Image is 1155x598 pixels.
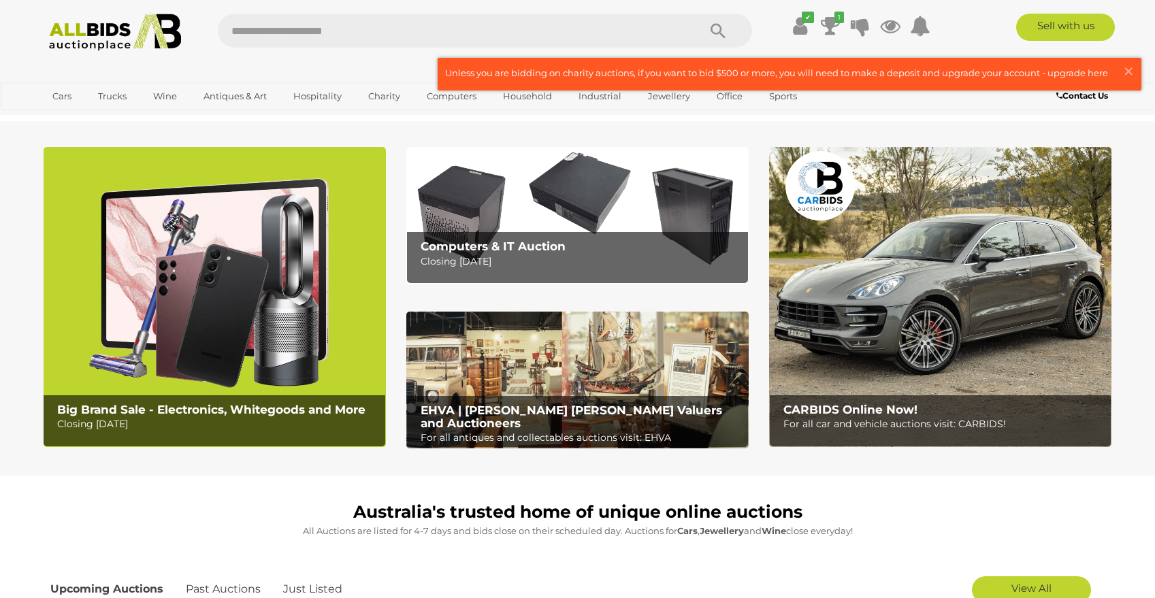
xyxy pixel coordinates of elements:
span: × [1122,58,1135,84]
a: Household [494,85,561,107]
p: Closing [DATE] [421,253,741,270]
p: Closing [DATE] [57,416,378,433]
a: Cars [44,85,80,107]
a: Computers & IT Auction Computers & IT Auction Closing [DATE] [406,147,749,284]
a: Sell with us [1016,14,1115,41]
img: Allbids.com.au [42,14,189,51]
a: Trucks [89,85,135,107]
i: 1 [834,12,844,23]
a: Contact Us [1056,88,1111,103]
img: Computers & IT Auction [406,147,749,284]
strong: Wine [762,525,786,536]
b: Contact Us [1056,90,1108,101]
a: Antiques & Art [195,85,276,107]
img: EHVA | Evans Hastings Valuers and Auctioneers [406,312,749,449]
a: Big Brand Sale - Electronics, Whitegoods and More Big Brand Sale - Electronics, Whitegoods and Mo... [44,147,386,447]
button: Search [684,14,752,48]
b: Big Brand Sale - Electronics, Whitegoods and More [57,403,365,416]
strong: Cars [677,525,698,536]
a: CARBIDS Online Now! CARBIDS Online Now! For all car and vehicle auctions visit: CARBIDS! [769,147,1111,447]
h1: Australia's trusted home of unique online auctions [50,503,1105,522]
a: Computers [418,85,485,107]
a: Sports [760,85,806,107]
strong: Jewellery [700,525,744,536]
p: For all car and vehicle auctions visit: CARBIDS! [783,416,1104,433]
i: ✔ [802,12,814,23]
a: Hospitality [284,85,351,107]
span: View All [1011,582,1052,595]
a: Office [708,85,751,107]
a: EHVA | Evans Hastings Valuers and Auctioneers EHVA | [PERSON_NAME] [PERSON_NAME] Valuers and Auct... [406,312,749,449]
img: CARBIDS Online Now! [769,147,1111,447]
a: [GEOGRAPHIC_DATA] [44,107,158,130]
img: Big Brand Sale - Electronics, Whitegoods and More [44,147,386,447]
p: For all antiques and collectables auctions visit: EHVA [421,429,741,446]
b: EHVA | [PERSON_NAME] [PERSON_NAME] Valuers and Auctioneers [421,403,722,430]
b: CARBIDS Online Now! [783,403,917,416]
b: Computers & IT Auction [421,239,566,253]
a: Jewellery [639,85,699,107]
a: ✔ [790,14,811,38]
a: Wine [144,85,186,107]
a: Charity [359,85,409,107]
p: All Auctions are listed for 4-7 days and bids close on their scheduled day. Auctions for , and cl... [50,523,1105,539]
a: 1 [820,14,841,38]
a: Industrial [570,85,630,107]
